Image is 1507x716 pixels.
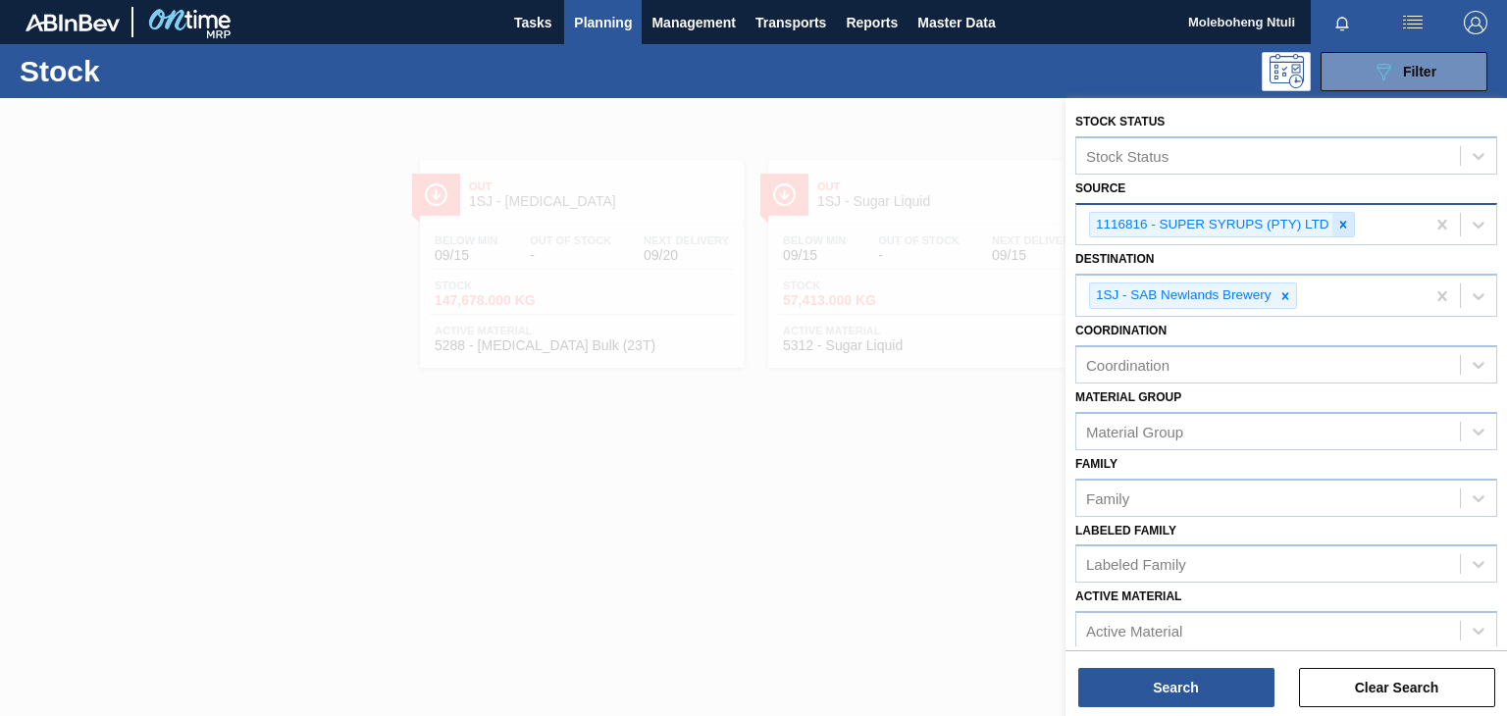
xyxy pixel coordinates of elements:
[1403,64,1436,79] span: Filter
[1075,181,1125,195] label: Source
[1075,589,1181,603] label: Active Material
[1086,556,1186,573] div: Labeled Family
[846,11,898,34] span: Reports
[20,60,301,82] h1: Stock
[755,11,826,34] span: Transports
[651,11,736,34] span: Management
[1086,356,1169,373] div: Coordination
[1075,457,1117,471] label: Family
[574,11,632,34] span: Planning
[1086,489,1129,506] div: Family
[1090,213,1332,237] div: 1116816 - SUPER SYRUPS (PTY) LTD
[1464,11,1487,34] img: Logout
[1075,252,1154,266] label: Destination
[1075,115,1165,128] label: Stock Status
[917,11,995,34] span: Master Data
[1321,52,1487,91] button: Filter
[1262,52,1311,91] div: Programming: no user selected
[1075,324,1167,337] label: Coordination
[1090,283,1274,308] div: 1SJ - SAB Newlands Brewery
[1086,623,1182,639] div: Active Material
[1075,390,1181,404] label: Material Group
[511,11,554,34] span: Tasks
[1401,11,1425,34] img: userActions
[26,14,120,31] img: TNhmsLtSVTkK8tSr43FrP2fwEKptu5GPRR3wAAAABJRU5ErkJggg==
[1311,9,1374,36] button: Notifications
[1086,147,1169,164] div: Stock Status
[1086,423,1183,439] div: Material Group
[1075,524,1176,537] label: Labeled Family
